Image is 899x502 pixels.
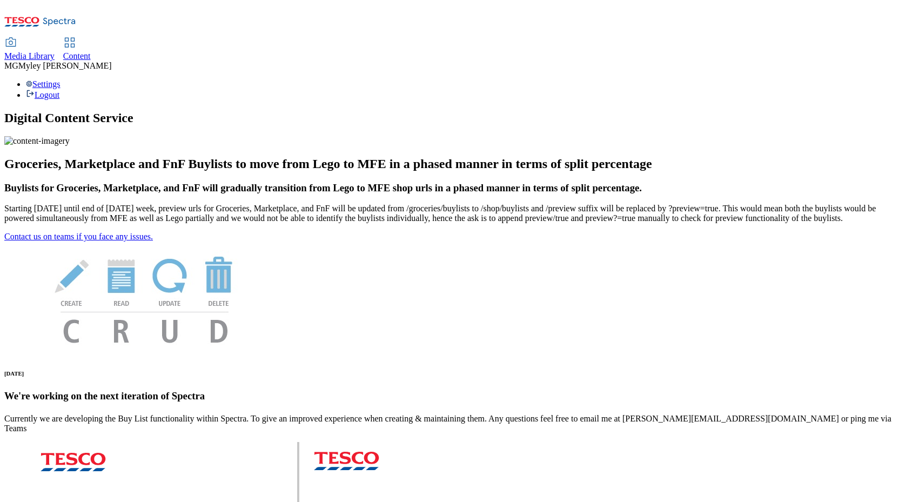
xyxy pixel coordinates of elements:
[4,157,895,171] h2: Groceries, Marketplace and FnF Buylists to move from Lego to MFE in a phased manner in terms of s...
[4,51,55,61] span: Media Library
[4,136,70,146] img: content-imagery
[4,390,895,402] h3: We're working on the next iteration of Spectra
[4,182,895,194] h3: Buylists for Groceries, Marketplace, and FnF will gradually transition from Lego to MFE shop urls...
[63,51,91,61] span: Content
[4,38,55,61] a: Media Library
[4,204,895,223] p: Starting [DATE] until end of [DATE] week, preview urls for Groceries, Marketplace, and FnF will b...
[4,242,285,354] img: News Image
[63,38,91,61] a: Content
[26,79,61,89] a: Settings
[4,61,18,70] span: MG
[26,90,59,99] a: Logout
[4,370,895,377] h6: [DATE]
[4,414,895,433] p: Currently we are developing the Buy List functionality within Spectra. To give an improved experi...
[18,61,112,70] span: Myley [PERSON_NAME]
[4,232,153,241] a: Contact us on teams if you face any issues.
[4,111,895,125] h1: Digital Content Service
